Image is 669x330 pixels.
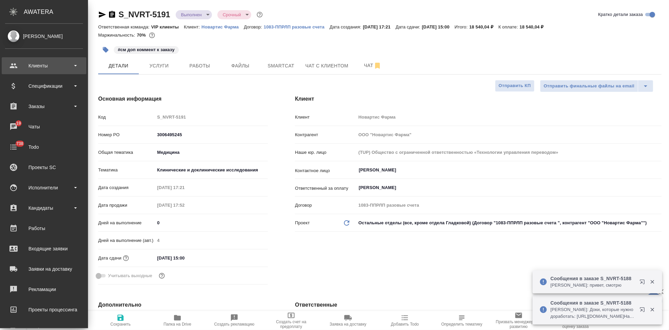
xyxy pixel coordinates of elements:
span: Чат [357,61,389,70]
div: Клиенты [5,61,83,71]
p: [PERSON_NAME]: привет, смотрю [551,282,635,289]
input: ✎ Введи что-нибудь [155,253,214,263]
h4: Ответственные [295,301,662,309]
button: Закрыть [645,307,659,313]
button: Папка на Drive [149,311,206,330]
a: Заявки на доставку [2,261,86,277]
a: Новартис Фарма [201,24,244,29]
p: Ответственная команда: [98,24,151,29]
span: Детали [102,62,135,70]
div: Заявки на доставку [5,264,83,274]
p: Тематика [98,167,155,173]
div: Чаты [5,122,83,132]
span: Папка на Drive [164,322,191,327]
span: 19 [12,120,25,127]
button: Определить тематику [433,311,490,330]
div: Входящие заявки [5,244,83,254]
span: см доп коммент к заказу [113,46,179,52]
div: Остальные отделы (все, кроме отдела Гладковой) (Договор "1083-ППРЛП разовые счета ", контрагент "... [356,217,662,229]
span: Сохранить [110,322,131,327]
span: Услуги [143,62,175,70]
p: Контактное лицо [295,167,356,174]
button: Призвать менеджера по развитию [490,311,547,330]
div: Заказы [5,101,83,111]
h4: Основная информация [98,95,268,103]
p: Номер PO [98,131,155,138]
p: Ответственный за оплату [295,185,356,192]
div: split button [540,80,653,92]
div: Кандидаты [5,203,83,213]
span: Smartcat [265,62,297,70]
a: Проекты SC [2,159,86,176]
span: 738 [12,140,27,147]
p: Проект [295,220,310,226]
h4: Клиент [295,95,662,103]
p: Дата создания [98,184,155,191]
div: Исполнители [5,183,83,193]
a: Рекламации [2,281,86,298]
div: Работы [5,223,83,233]
a: 19Чаты [2,118,86,135]
span: Добавить Todo [391,322,419,327]
span: Отправить КП [499,82,531,90]
div: Выполнен [217,10,251,19]
a: S_NVRT-5191 [118,10,170,19]
p: Маржинальность: [98,33,137,38]
span: Призвать менеджера по развитию [494,319,543,329]
p: Сообщения в заказе S_NVRT-5188 [551,275,635,282]
p: Сообщения в заказе S_NVRT-5188 [551,300,635,306]
button: Доп статусы указывают на важность/срочность заказа [255,10,264,19]
div: Медицина [155,147,268,158]
p: Договор [295,202,356,209]
input: Пустое поле [155,183,214,192]
p: Наше юр. лицо [295,149,356,156]
button: Отправить КП [495,80,535,92]
button: Если добавить услуги и заполнить их объемом, то дата рассчитается автоматически [122,254,130,263]
input: Пустое поле [356,200,662,210]
button: Скопировать ссылку для ЯМессенджера [98,11,106,19]
button: Сохранить [92,311,149,330]
button: Open [658,169,659,171]
button: Open [658,187,659,188]
input: Пустое поле [155,200,214,210]
a: Проекты процессинга [2,301,86,318]
a: Входящие заявки [2,240,86,257]
button: Заявка на доставку [320,311,376,330]
p: Клиент [295,114,356,121]
button: Закрыть [645,279,659,285]
div: Todo [5,142,83,152]
button: Выбери, если сб и вс нужно считать рабочими днями для выполнения заказа. [157,271,166,280]
p: Общая тематика [98,149,155,156]
p: 70% [137,33,147,38]
p: Дата продажи [98,202,155,209]
a: 738Todo [2,139,86,156]
span: Кратко детали заказа [598,11,643,18]
span: Отправить финальные файлы на email [544,82,634,90]
button: Создать рекламацию [206,311,263,330]
div: Проекты SC [5,162,83,172]
div: [PERSON_NAME] [5,33,83,40]
p: Дней на выполнение (авт.) [98,237,155,244]
button: Добавить тэг [98,42,113,57]
input: Пустое поле [155,235,268,245]
input: Пустое поле [356,130,662,140]
input: Пустое поле [155,112,268,122]
button: Открыть в новой вкладке [635,275,652,291]
p: Клиент: [184,24,201,29]
p: VIP клиенты [151,24,184,29]
p: Дата создания: [330,24,363,29]
span: Создать счет на предоплату [267,319,316,329]
p: Дней на выполнение [98,220,155,226]
p: Код [98,114,155,121]
div: Проекты процессинга [5,305,83,315]
div: Выполнен [176,10,212,19]
input: ✎ Введи что-нибудь [155,130,268,140]
input: ✎ Введи что-нибудь [155,218,268,228]
p: Договор: [244,24,264,29]
a: 1083-ППРЛП разовые счета [264,24,330,29]
button: Добавить Todo [376,311,433,330]
input: Пустое поле [356,147,662,157]
button: Открыть в новой вкладке [635,303,652,319]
